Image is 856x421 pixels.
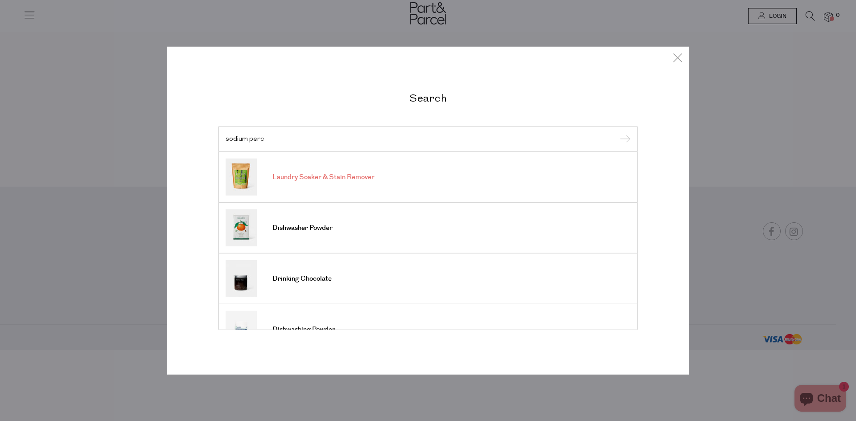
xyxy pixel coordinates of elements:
span: Dishwasher Powder [272,224,333,233]
a: Laundry Soaker & Stain Remover [226,159,630,196]
a: Dishwasher Powder [226,209,630,246]
img: Laundry Soaker & Stain Remover [226,159,257,196]
img: Dishwasher Powder [226,209,257,246]
img: Drinking Chocolate [226,260,257,297]
img: Dishwashing Powder [226,311,257,348]
span: Dishwashing Powder [272,325,335,334]
h2: Search [218,91,638,104]
span: Drinking Chocolate [272,274,332,283]
input: Search [226,135,630,142]
a: Drinking Chocolate [226,260,630,297]
a: Dishwashing Powder [226,311,630,348]
span: Laundry Soaker & Stain Remover [272,173,374,182]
